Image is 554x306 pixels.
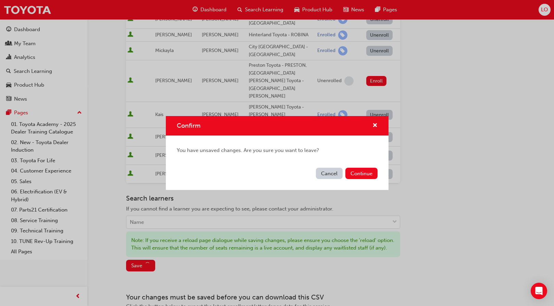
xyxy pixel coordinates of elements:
div: Open Intercom Messenger [531,283,547,299]
button: Continue [345,168,378,179]
span: Confirm [177,122,200,129]
div: Confirm [166,116,389,190]
div: You have unsaved changes. Are you sure you want to leave? [166,136,389,165]
button: Cancel [316,168,343,179]
span: cross-icon [372,123,378,129]
button: cross-icon [372,122,378,130]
